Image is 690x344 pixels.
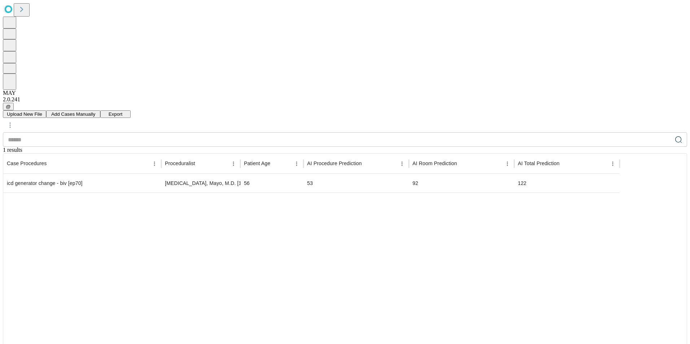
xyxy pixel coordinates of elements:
span: Includes set-up, patient in-room to patient out-of-room, and clean-up [518,160,559,167]
span: 92 [412,180,418,186]
button: Menu [608,159,618,169]
button: Sort [560,159,570,169]
span: 122 [518,180,527,186]
button: Add Cases Manually [46,110,100,118]
span: Upload New File [7,111,42,117]
span: Export [109,111,123,117]
button: Sort [196,159,206,169]
span: 53 [307,180,313,186]
button: Upload New File [3,110,46,118]
button: @ [3,103,14,110]
span: @ [6,104,11,109]
div: MAY [3,90,687,96]
button: Sort [47,159,57,169]
span: 1 results [3,147,22,153]
span: Patient in room to patient out of room [412,160,457,167]
button: Menu [149,159,160,169]
button: Menu [292,159,302,169]
button: Export [100,110,131,118]
button: Menu [502,159,512,169]
div: [MEDICAL_DATA], Mayo, M.D. [1502690] [165,174,237,193]
button: Sort [458,159,468,169]
span: Scheduled procedures [7,160,47,167]
a: Export [100,111,131,117]
button: Sort [271,159,281,169]
button: Menu [397,159,407,169]
button: Menu [228,159,239,169]
span: Proceduralist [165,160,195,167]
span: Add Cases Manually [51,111,95,117]
div: icd generator change - biv [ep70] [7,174,158,193]
button: Sort [362,159,372,169]
div: 2.0.241 [3,96,687,103]
div: 56 [244,174,300,193]
span: Time-out to extubation/pocket closure [307,160,362,167]
button: kebab-menu [4,119,17,132]
span: Patient Age [244,160,270,167]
